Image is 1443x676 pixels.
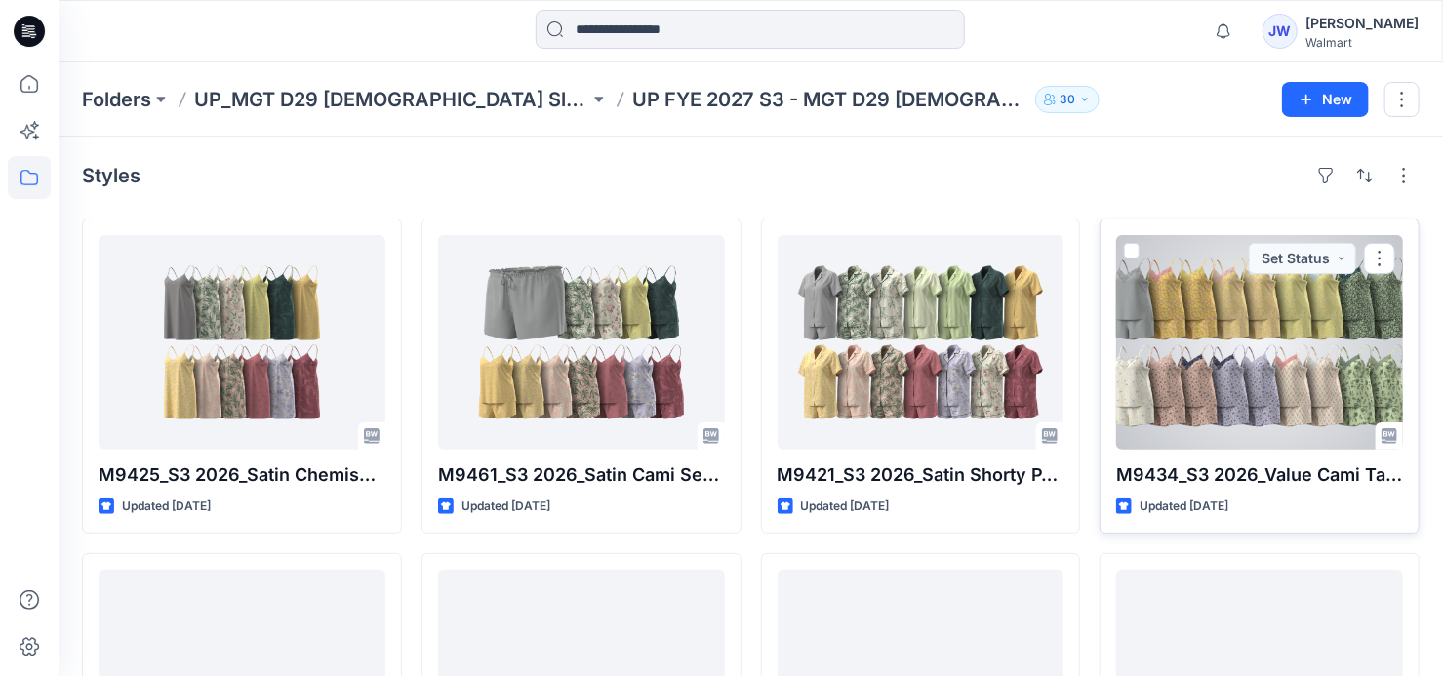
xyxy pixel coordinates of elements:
div: [PERSON_NAME] [1305,12,1419,35]
div: JW [1263,14,1298,49]
a: Folders [82,86,151,113]
p: Updated [DATE] [122,497,211,517]
button: 30 [1035,86,1100,113]
a: M9421_S3 2026_Satin Shorty PJ_Midpoint [778,235,1064,450]
a: UP_MGT D29 [DEMOGRAPHIC_DATA] Sleep [194,86,589,113]
p: UP FYE 2027 S3 - MGT D29 [DEMOGRAPHIC_DATA] Sleepwear [632,86,1027,113]
a: M9425_S3 2026_Satin Chemise Opt 3_Midpoint [99,235,385,450]
p: 30 [1060,89,1075,110]
p: Updated [DATE] [801,497,890,517]
p: Updated [DATE] [461,497,550,517]
h4: Styles [82,164,140,187]
p: Updated [DATE] [1140,497,1228,517]
p: M9434_S3 2026_Value Cami Tap_Midpoint [1116,461,1403,489]
p: M9421_S3 2026_Satin Shorty PJ_Midpoint [778,461,1064,489]
div: Walmart [1305,35,1419,50]
p: M9425_S3 2026_Satin Chemise Opt 3_Midpoint [99,461,385,489]
button: New [1282,82,1369,117]
p: M9461_S3 2026_Satin Cami Set Opt 3_Midpoint [438,461,725,489]
a: M9461_S3 2026_Satin Cami Set Opt 3_Midpoint [438,235,725,450]
a: M9434_S3 2026_Value Cami Tap_Midpoint [1116,235,1403,450]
